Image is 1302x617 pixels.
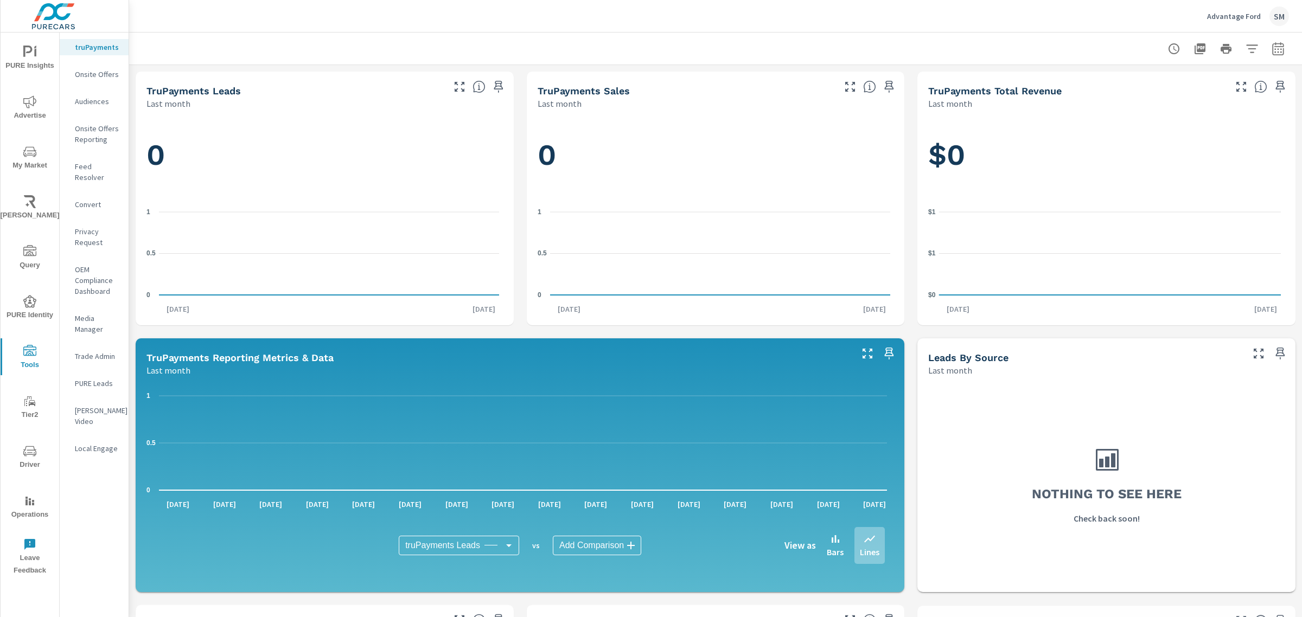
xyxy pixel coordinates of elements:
[146,97,190,110] p: Last month
[252,499,290,510] p: [DATE]
[553,536,641,555] div: Add Comparison
[623,499,661,510] p: [DATE]
[75,69,120,80] p: Onsite Offers
[928,249,936,257] text: $1
[559,540,624,551] span: Add Comparison
[1247,304,1285,314] p: [DATE]
[4,95,56,122] span: Advertise
[577,499,615,510] p: [DATE]
[75,313,120,335] p: Media Manager
[159,304,197,314] p: [DATE]
[809,499,847,510] p: [DATE]
[538,137,894,173] h1: 0
[928,137,1285,173] h1: $0
[827,545,844,558] p: Bars
[1215,38,1237,60] button: Print Report
[146,364,190,377] p: Last month
[146,439,156,447] text: 0.5
[75,351,120,362] p: Trade Admin
[60,93,129,110] div: Audiences
[399,536,519,555] div: truPayments Leads
[928,352,1009,363] h5: Leads By Source
[60,310,129,337] div: Media Manager
[490,78,507,95] span: Save this to your personalized report
[538,97,582,110] p: Last month
[928,208,936,216] text: $1
[465,304,503,314] p: [DATE]
[1267,38,1289,60] button: Select Date Range
[1233,78,1250,95] button: Make Fullscreen
[60,375,129,391] div: PURE Leads
[451,78,468,95] button: Make Fullscreen
[4,245,56,272] span: Query
[4,494,56,521] span: Operations
[75,443,120,454] p: Local Engage
[928,291,936,299] text: $0
[1207,11,1261,21] p: Advantage Ford
[60,402,129,429] div: [PERSON_NAME] Video
[75,42,120,53] p: truPayments
[1074,512,1140,525] p: Check back soon!
[928,85,1062,97] h5: truPayments Total Revenue
[550,304,588,314] p: [DATE]
[4,145,56,172] span: My Market
[75,378,120,389] p: PURE Leads
[4,445,56,471] span: Driver
[473,80,486,93] span: The number of truPayments leads.
[1272,78,1289,95] span: Save this to your personalized report
[784,540,816,551] h6: View as
[1,33,59,581] div: nav menu
[863,80,876,93] span: Number of sales matched to a truPayments lead. [Source: This data is sourced from the dealer's DM...
[4,295,56,322] span: PURE Identity
[75,405,120,427] p: [PERSON_NAME] Video
[860,545,879,558] p: Lines
[1254,80,1267,93] span: Total revenue from sales matched to a truPayments lead. [Source: This data is sourced from the de...
[519,541,553,550] p: vs
[159,499,197,510] p: [DATE]
[1241,38,1263,60] button: Apply Filters
[146,352,334,363] h5: truPayments Reporting Metrics & Data
[75,123,120,145] p: Onsite Offers Reporting
[60,223,129,250] div: Privacy Request
[531,499,569,510] p: [DATE]
[298,499,336,510] p: [DATE]
[4,538,56,577] span: Leave Feedback
[344,499,382,510] p: [DATE]
[716,499,754,510] p: [DATE]
[1032,485,1182,503] h3: Nothing to see here
[60,158,129,185] div: Feed Resolver
[75,199,120,210] p: Convert
[75,226,120,248] p: Privacy Request
[928,364,972,377] p: Last month
[391,499,429,510] p: [DATE]
[4,345,56,371] span: Tools
[60,440,129,457] div: Local Engage
[880,345,898,362] span: Save this to your personalized report
[146,486,150,494] text: 0
[856,499,893,510] p: [DATE]
[75,161,120,183] p: Feed Resolver
[538,208,541,216] text: 1
[856,304,893,314] p: [DATE]
[146,85,241,97] h5: truPayments Leads
[60,120,129,147] div: Onsite Offers Reporting
[1250,345,1267,362] button: Make Fullscreen
[146,291,150,299] text: 0
[880,78,898,95] span: Save this to your personalized report
[538,291,541,299] text: 0
[4,195,56,222] span: [PERSON_NAME]
[484,499,522,510] p: [DATE]
[75,264,120,297] p: OEM Compliance Dashboard
[670,499,708,510] p: [DATE]
[146,392,150,400] text: 1
[859,345,876,362] button: Make Fullscreen
[538,249,547,257] text: 0.5
[538,85,630,97] h5: truPayments Sales
[206,499,244,510] p: [DATE]
[146,137,503,173] h1: 0
[4,395,56,421] span: Tier2
[939,304,977,314] p: [DATE]
[4,46,56,72] span: PURE Insights
[60,348,129,364] div: Trade Admin
[1189,38,1211,60] button: "Export Report to PDF"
